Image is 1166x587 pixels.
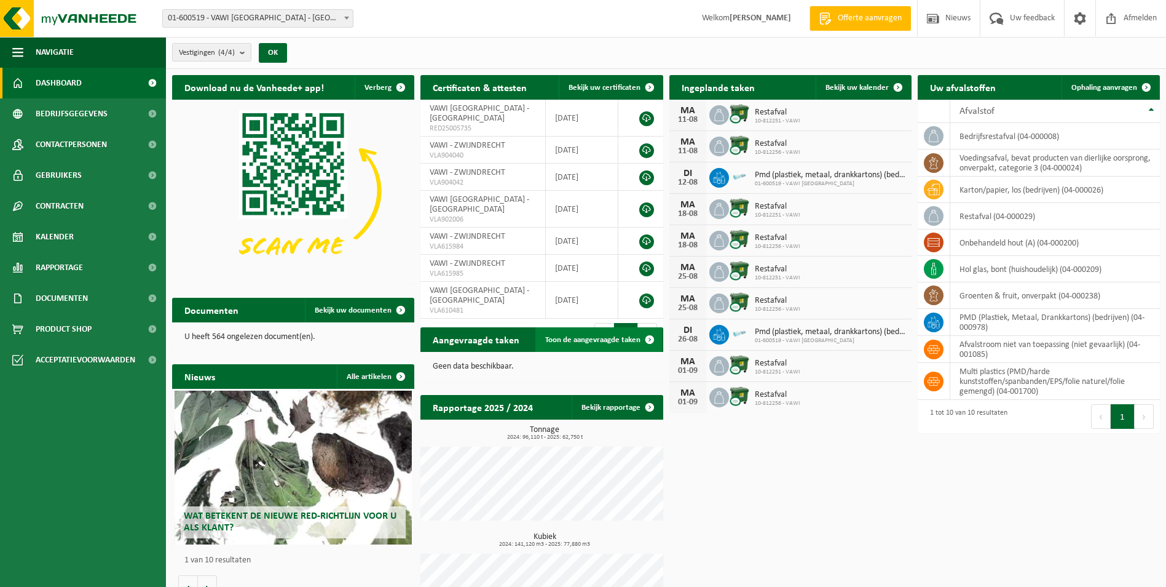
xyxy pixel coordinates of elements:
[315,306,392,314] span: Bekijk uw documenten
[924,403,1007,430] div: 1 tot 10 van 10 resultaten
[950,203,1160,230] td: restafval (04-000029)
[430,178,536,188] span: VLA904042
[427,533,663,548] h3: Kubiek
[184,511,396,533] span: Wat betekent de nieuwe RED-richtlijn voor u als klant?
[36,160,82,191] span: Gebruikers
[755,390,800,400] span: Restafval
[179,44,235,62] span: Vestigingen
[755,170,905,180] span: Pmd (plastiek, metaal, drankkartons) (bedrijven)
[676,304,700,313] div: 25-08
[729,229,750,250] img: WB-1100-CU
[427,541,663,548] span: 2024: 141,120 m3 - 2025: 77,880 m3
[835,12,905,25] span: Offerte aanvragen
[430,124,536,134] span: RED25005735
[676,357,700,367] div: MA
[36,345,135,375] span: Acceptatievoorwaarden
[1091,404,1111,429] button: Previous
[669,75,767,99] h2: Ingeplande taken
[430,195,529,214] span: VAWI [GEOGRAPHIC_DATA] - [GEOGRAPHIC_DATA]
[676,169,700,178] div: DI
[175,391,412,545] a: Wat betekent de nieuwe RED-richtlijn voor u als klant?
[172,298,251,322] h2: Documenten
[755,149,800,156] span: 10-812256 - VAWI
[430,151,536,161] span: VLA904040
[430,232,505,241] span: VAWI - ZWIJNDRECHT
[546,164,618,191] td: [DATE]
[950,150,1160,177] td: voedingsafval, bevat producten van dierlijke oorsprong, onverpakt, categorie 3 (04-000024)
[676,116,700,124] div: 11-08
[755,180,905,188] span: 01-600519 - VAWI [GEOGRAPHIC_DATA]
[572,395,662,420] a: Bekijk rapportage
[430,259,505,268] span: VAWI - ZWIJNDRECHT
[36,314,92,345] span: Product Shop
[729,354,750,375] img: WB-1100-CU
[755,118,800,125] span: 10-812251 - VAWI
[676,388,700,398] div: MA
[676,325,700,335] div: DI
[918,75,1008,99] h2: Uw afvalstoffen
[172,43,251,62] button: Vestigingen(4/4)
[36,129,107,160] span: Contactpersonen
[427,426,663,441] h3: Tonnage
[825,84,889,92] span: Bekijk uw kalender
[430,168,505,177] span: VAWI - ZWIJNDRECHT
[676,137,700,147] div: MA
[676,335,700,344] div: 26-08
[676,294,700,304] div: MA
[535,327,662,352] a: Toon de aangevraagde taken
[569,84,640,92] span: Bekijk uw certificaten
[430,215,536,225] span: VLA902006
[36,252,83,283] span: Rapportage
[676,106,700,116] div: MA
[676,367,700,375] div: 01-09
[420,75,539,99] h2: Certificaten & attesten
[36,191,84,222] span: Contracten
[430,104,529,123] span: VAWI [GEOGRAPHIC_DATA] - [GEOGRAPHIC_DATA]
[163,10,353,27] span: 01-600519 - VAWI NV - ANTWERPEN
[184,556,408,565] p: 1 van 10 resultaten
[755,233,800,243] span: Restafval
[959,106,995,116] span: Afvalstof
[172,100,414,282] img: Download de VHEPlus App
[755,139,800,149] span: Restafval
[950,336,1160,363] td: afvalstroom niet van toepassing (niet gevaarlijk) (04-001085)
[430,286,529,305] span: VAWI [GEOGRAPHIC_DATA] - [GEOGRAPHIC_DATA]
[546,191,618,228] td: [DATE]
[433,362,650,371] p: Geen data beschikbaar.
[676,241,700,250] div: 18-08
[755,369,800,376] span: 10-812251 - VAWI
[950,282,1160,309] td: groenten & fruit, onverpakt (04-000238)
[36,222,74,252] span: Kalender
[1071,84,1137,92] span: Ophaling aanvragen
[337,364,413,389] a: Alle artikelen
[545,336,640,344] span: Toon de aangevraagde taken
[546,228,618,255] td: [DATE]
[676,398,700,407] div: 01-09
[755,400,800,407] span: 10-812256 - VAWI
[184,333,402,341] p: U heeft 564 ongelezen document(en).
[950,256,1160,282] td: hol glas, bont (huishoudelijk) (04-000209)
[950,230,1160,256] td: onbehandeld hout (A) (04-000200)
[1135,404,1154,429] button: Next
[305,298,413,322] a: Bekijk uw documenten
[755,327,905,337] span: Pmd (plastiek, metaal, drankkartons) (bedrijven)
[755,108,800,118] span: Restafval
[950,309,1160,336] td: PMD (Plastiek, Metaal, Drankkartons) (bedrijven) (04-000978)
[755,337,905,345] span: 01-600519 - VAWI [GEOGRAPHIC_DATA]
[676,178,700,187] div: 12-08
[1062,75,1159,100] a: Ophaling aanvragen
[729,103,750,124] img: WB-1100-CU
[364,84,392,92] span: Verberg
[676,147,700,156] div: 11-08
[755,212,800,219] span: 10-812251 - VAWI
[729,135,750,156] img: WB-1100-CU
[729,323,750,344] img: LP-SK-00060-HPE-11
[559,75,662,100] a: Bekijk uw certificaten
[810,6,911,31] a: Offerte aanvragen
[730,14,791,23] strong: [PERSON_NAME]
[676,273,700,281] div: 25-08
[218,49,235,57] count: (4/4)
[162,9,353,28] span: 01-600519 - VAWI NV - ANTWERPEN
[427,434,663,441] span: 2024: 96,110 t - 2025: 62,750 t
[755,243,800,250] span: 10-812256 - VAWI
